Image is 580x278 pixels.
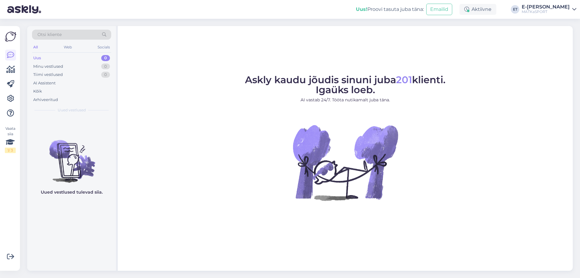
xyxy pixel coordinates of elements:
[356,6,424,13] div: Proovi tasuta juba täna:
[33,97,58,103] div: Arhiveeritud
[33,64,63,70] div: Minu vestlused
[58,107,86,113] span: Uued vestlused
[96,43,111,51] div: Socials
[5,148,16,153] div: 1 / 3
[101,64,110,70] div: 0
[5,126,16,153] div: Vaata siia
[522,5,576,14] a: E-[PERSON_NAME]MATKaSPORT
[356,6,367,12] b: Uus!
[101,55,110,61] div: 0
[522,5,570,9] div: E-[PERSON_NAME]
[33,72,63,78] div: Tiimi vestlused
[426,4,452,15] button: Emailid
[522,9,570,14] div: MATKaSPORT
[291,108,400,217] img: No Chat active
[396,74,412,86] span: 201
[33,88,42,94] div: Kõik
[33,55,41,61] div: Uus
[101,72,110,78] div: 0
[33,80,56,86] div: AI Assistent
[37,31,62,38] span: Otsi kliente
[245,74,446,96] span: Askly kaudu jõudis sinuni juba klienti. Igaüks loeb.
[459,4,496,15] div: Aktiivne
[41,189,103,195] p: Uued vestlused tulevad siia.
[245,97,446,103] p: AI vastab 24/7. Tööta nutikamalt juba täna.
[63,43,73,51] div: Web
[32,43,39,51] div: All
[511,5,519,14] div: ET
[5,31,16,42] img: Askly Logo
[27,129,116,184] img: No chats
